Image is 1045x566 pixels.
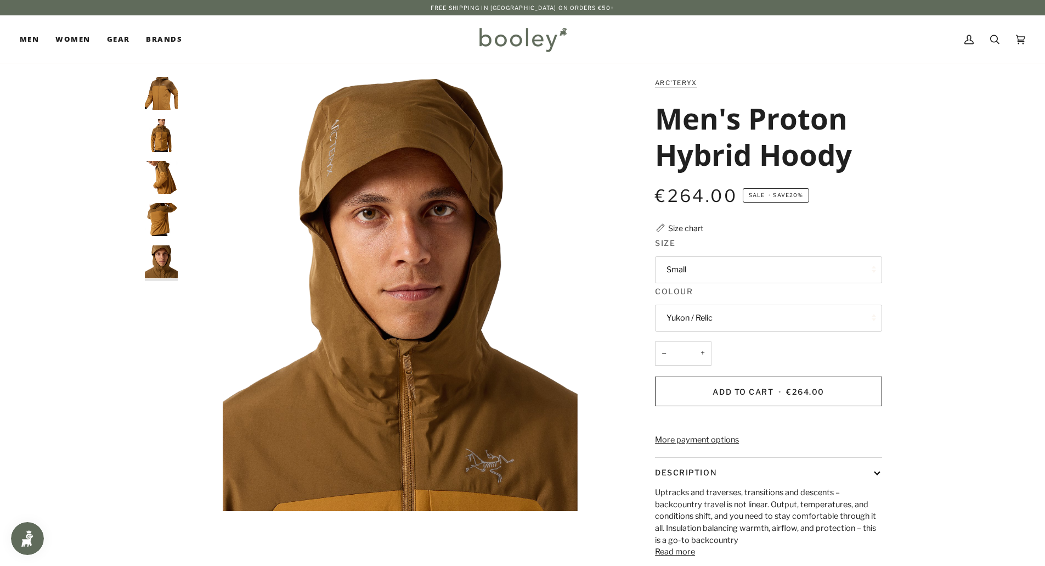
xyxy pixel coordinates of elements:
a: Gear [99,15,138,64]
button: Small [655,256,882,283]
span: Sale [749,192,765,198]
span: Brands [146,34,182,45]
a: More payment options [655,434,882,446]
p: Uptracks and traverses, transitions and descents – backcountry travel is not linear. Output, temp... [655,487,882,546]
span: Save [743,188,809,203]
img: Arc&#39;teryx Men&#39;s Proton Hybrid Hoody - Booley Galway [183,77,617,511]
button: Add to Cart • €264.00 [655,377,882,406]
span: €264.00 [786,387,824,396]
img: Arc'teryx Men's Proton Hybrid Hoody Yukon / Relic - Booley Galway [145,77,178,110]
span: Colour [655,285,693,297]
span: €264.00 [655,186,737,206]
span: Women [55,34,90,45]
em: • [766,192,773,198]
span: • [776,387,784,396]
div: Arc'teryx Men's Proton Hybrid Hoody - Booley Galway [183,77,617,511]
button: − [655,341,673,366]
img: Arc'teryx Men's Proton Hybrid Hoody - Booley Galway [145,245,178,278]
div: Size chart [668,222,703,234]
img: Arc'teryx Men's Proton Hybrid Hoody - Booley Galway [145,119,178,152]
img: Arc'teryx Men's Proton Hybrid Hoody - Booley Galway [145,203,178,236]
span: Gear [107,34,130,45]
button: Read more [655,546,695,558]
button: Description [655,458,882,487]
img: Arc'teryx Men's Proton Hybrid Hoody - Booley Galway [145,161,178,194]
iframe: Button to open loyalty program pop-up [11,522,44,555]
span: Men [20,34,39,45]
button: + [694,341,711,366]
span: Add to Cart [713,387,773,396]
h1: Men's Proton Hybrid Hoody [655,100,874,172]
p: Free Shipping in [GEOGRAPHIC_DATA] on Orders €50+ [431,3,614,12]
button: Yukon / Relic [655,305,882,332]
span: 20% [789,192,803,198]
a: Women [47,15,98,64]
a: Arc'teryx [655,79,697,87]
img: Booley [475,24,570,55]
a: Men [20,15,47,64]
a: Brands [138,15,190,64]
span: Size [655,237,675,249]
input: Quantity [655,341,711,366]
